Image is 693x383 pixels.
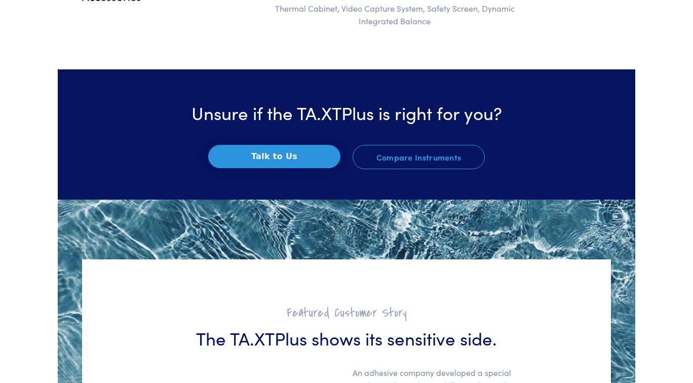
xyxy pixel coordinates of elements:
a: Compare Instruments [353,145,485,169]
button: Talk to Us [208,145,340,168]
h3: Unsure if the TA.XTPlus is right for you? [64,100,629,125]
h3: The TA.XTPlus shows its sensitive side. [128,325,565,350]
h2: Featured Customer Story [128,305,565,321]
